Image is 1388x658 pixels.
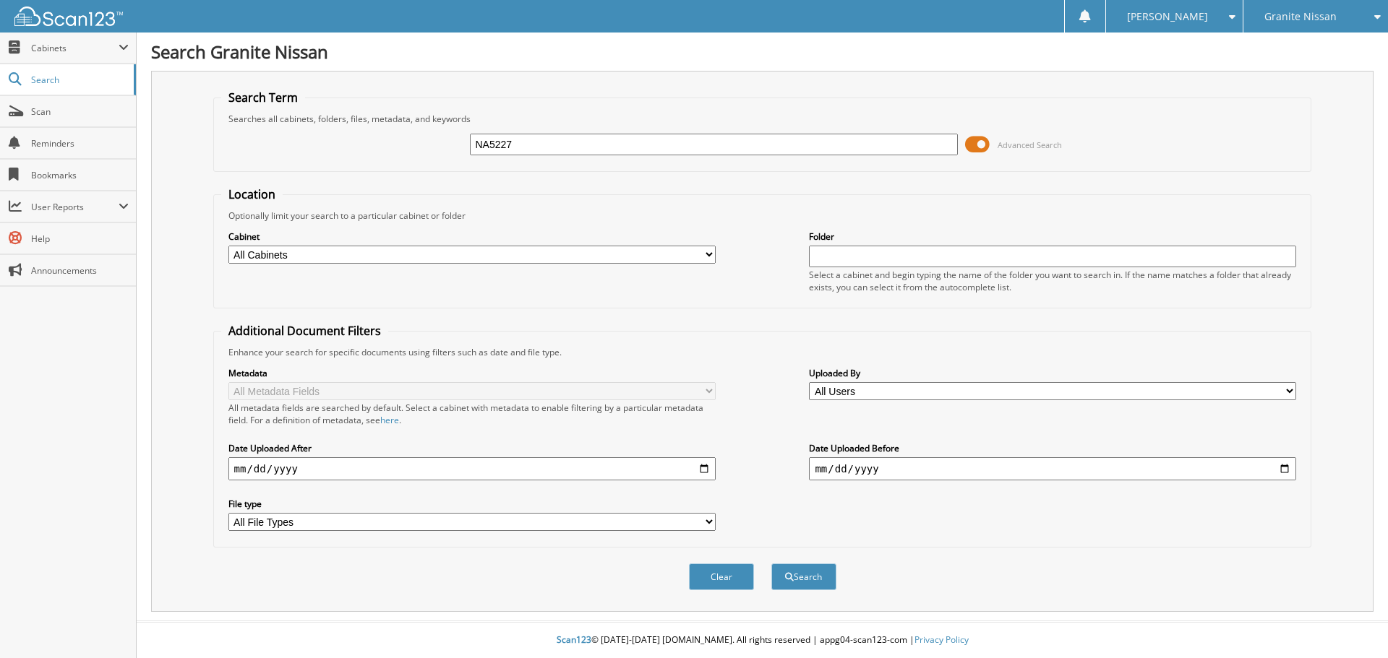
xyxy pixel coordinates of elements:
span: [PERSON_NAME] [1127,12,1208,21]
div: Searches all cabinets, folders, files, metadata, and keywords [221,113,1304,125]
span: Granite Nissan [1264,12,1337,21]
div: Enhance your search for specific documents using filters such as date and file type. [221,346,1304,358]
a: here [380,414,399,426]
input: start [228,457,716,480]
label: File type [228,498,716,510]
legend: Additional Document Filters [221,323,388,339]
div: Select a cabinet and begin typing the name of the folder you want to search in. If the name match... [809,269,1296,293]
div: © [DATE]-[DATE] [DOMAIN_NAME]. All rights reserved | appg04-scan123-com | [137,623,1388,658]
label: Cabinet [228,230,716,243]
span: Scan [31,105,129,118]
legend: Location [221,186,283,202]
label: Date Uploaded After [228,442,716,454]
span: Advanced Search [998,139,1062,150]
div: Optionally limit your search to a particular cabinet or folder [221,209,1304,222]
button: Clear [689,563,754,590]
button: Search [771,563,836,590]
span: Scan123 [557,633,591,646]
label: Metadata [228,367,716,379]
span: Bookmarks [31,169,129,181]
span: Search [31,74,127,86]
span: Reminders [31,137,129,150]
div: All metadata fields are searched by default. Select a cabinet with metadata to enable filtering b... [228,402,716,426]
label: Folder [809,230,1296,243]
span: Help [31,233,129,245]
span: Announcements [31,264,129,277]
input: end [809,457,1296,480]
label: Date Uploaded Before [809,442,1296,454]
a: Privacy Policy [914,633,969,646]
label: Uploaded By [809,367,1296,379]
iframe: Chat Widget [1316,589,1388,658]
img: scan123-logo-white.svg [14,7,123,26]
span: User Reports [31,201,119,213]
h1: Search Granite Nissan [151,40,1374,64]
legend: Search Term [221,90,305,105]
span: Cabinets [31,42,119,54]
